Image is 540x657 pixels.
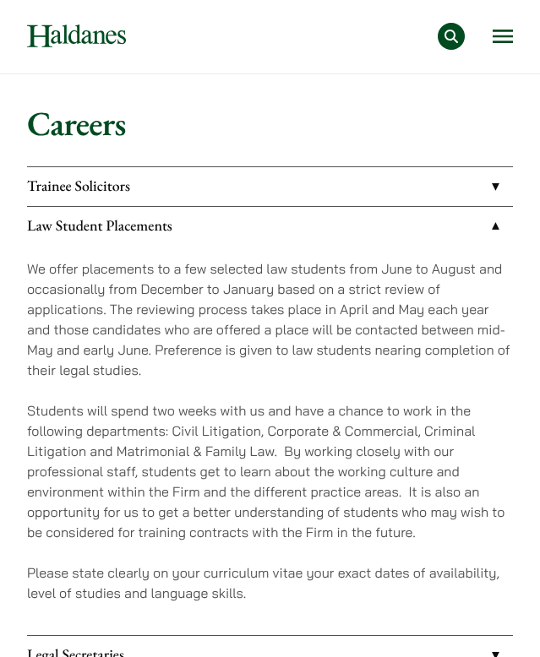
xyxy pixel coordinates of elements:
p: Please state clearly on your curriculum vitae your exact dates of availability, level of studies ... [27,562,513,603]
a: Law Student Placements [27,207,513,246]
h1: Careers [27,103,513,144]
button: Search [438,23,465,50]
img: Logo of Haldanes [27,24,126,47]
p: We offer placements to a few selected law students from June to August and occasionally from Dece... [27,258,513,380]
button: Open menu [493,30,513,43]
a: Trainee Solicitors [27,167,513,206]
p: Students will spend two weeks with us and have a chance to work in the following departments: Civ... [27,400,513,542]
div: Law Student Placements [27,246,513,634]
